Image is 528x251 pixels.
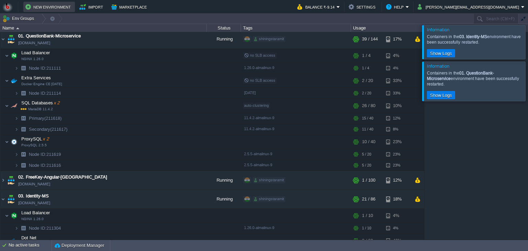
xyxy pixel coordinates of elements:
[21,101,60,106] a: SQL Databasesx 2MariaDB 11.4.2
[362,74,373,88] div: 2 / 20
[21,137,50,142] a: ProxySQLx 2ProxySQL 2.5.5
[386,88,408,99] div: 33%
[14,124,19,135] img: AMDAwAAAACH5BAEAAAAALAAAAAABAAEAAAICRAEAOw==
[21,82,62,87] span: Docker Engine CE [DATE]
[427,71,494,81] b: 01. QuestionBank-Microservice
[28,116,63,122] a: Primary(211618)
[253,178,285,184] div: shiningstaramit
[386,234,408,248] div: 46%
[14,113,19,124] img: AMDAwAAAACH5BAEAAAAALAAAAAABAAEAAAICRAEAOw==
[362,190,375,209] div: 21 / 86
[386,99,408,113] div: 10%
[5,234,9,248] img: AMDAwAAAACH5BAEAAAAALAAAAAABAAEAAAICRAEAOw==
[386,171,408,190] div: 12%
[25,3,73,11] button: New Environment
[362,124,373,135] div: 11 / 40
[427,70,524,87] div: Containers in the environment have been successfully restarted.
[79,3,105,11] button: Import
[207,171,241,190] div: Running
[9,49,19,63] img: AMDAwAAAACH5BAEAAAAALAAAAAABAAEAAAICRAEAOw==
[386,113,408,124] div: 12%
[362,209,373,223] div: 1 / 10
[29,163,46,168] span: Node ID:
[9,74,19,88] img: AMDAwAAAACH5BAEAAAAALAAAAAABAAEAAAICRAEAOw==
[44,116,62,121] span: (211618)
[14,223,19,234] img: AMDAwAAAACH5BAEAAAAALAAAAAABAAEAAAICRAEAOw==
[28,66,62,71] span: 211111
[349,3,377,11] button: Settings
[362,223,371,234] div: 1 / 10
[28,127,68,133] span: Secondary
[0,30,6,49] img: AMDAwAAAACH5BAEAAAAALAAAAAABAAEAAAICRAEAOw==
[241,24,351,32] div: Tags
[6,190,16,209] img: AMDAwAAAACH5BAEAAAAALAAAAAABAAEAAAICRAEAOw==
[244,116,274,120] span: 11.4.2-almalinux-9
[386,49,408,63] div: 4%
[21,100,60,106] span: SQL Databases
[18,33,81,40] a: 01. QuestionBank-Microservice
[427,64,449,69] span: Information
[9,99,19,113] img: AMDAwAAAACH5BAEAAAAALAAAAAABAAEAAAICRAEAOw==
[362,88,371,99] div: 2 / 20
[362,234,373,248] div: 2 / 20
[21,76,52,81] a: Extra ServicesDocker Engine CE [DATE]
[21,210,51,216] a: Load BalancerNGINX 1.26.0
[21,235,37,241] span: Dot Net
[362,49,371,63] div: 1 / 4
[28,152,62,158] a: Node ID:211619
[362,160,371,171] div: 5 / 20
[19,113,28,124] img: AMDAwAAAACH5BAEAAAAALAAAAAABAAEAAAICRAEAOw==
[362,30,378,49] div: 39 / 144
[297,3,337,11] button: Balance ₹-9.14
[6,30,16,49] img: AMDAwAAAACH5BAEAAAAALAAAAAABAAEAAAICRAEAOw==
[253,36,285,43] div: shiningstaramit
[5,99,9,113] img: AMDAwAAAACH5BAEAAAAALAAAAAABAAEAAAICRAEAOw==
[6,171,16,190] img: AMDAwAAAACH5BAEAAAAALAAAAAABAAEAAAICRAEAOw==
[5,209,9,223] img: AMDAwAAAACH5BAEAAAAALAAAAAABAAEAAAICRAEAOw==
[14,88,19,99] img: AMDAwAAAACH5BAEAAAAALAAAAAABAAEAAAICRAEAOw==
[19,63,28,74] img: AMDAwAAAACH5BAEAAAAALAAAAAABAAEAAAICRAEAOw==
[362,63,369,74] div: 1 / 4
[386,124,408,135] div: 8%
[386,149,408,160] div: 23%
[0,190,6,209] img: AMDAwAAAACH5BAEAAAAALAAAAAABAAEAAAICRAEAOw==
[28,116,63,122] span: Primary
[21,144,47,148] span: ProxySQL 2.5.5
[50,127,67,132] span: (211617)
[19,223,28,234] img: AMDAwAAAACH5BAEAAAAALAAAAAABAAEAAAICRAEAOw==
[28,163,62,169] span: 211616
[28,226,62,231] a: Node ID:211304
[5,135,9,149] img: AMDAwAAAACH5BAEAAAAALAAAAAABAAEAAAICRAEAOw==
[53,101,60,106] span: x 2
[9,234,19,248] img: AMDAwAAAACH5BAEAAAAALAAAAAABAAEAAAICRAEAOw==
[428,92,454,98] button: Show Logs
[386,209,408,223] div: 4%
[362,149,371,160] div: 5 / 20
[9,135,19,149] img: AMDAwAAAACH5BAEAAAAALAAAAAABAAEAAAICRAEAOw==
[362,99,375,113] div: 26 / 80
[19,149,28,160] img: AMDAwAAAACH5BAEAAAAALAAAAAABAAEAAAICRAEAOw==
[19,160,28,171] img: AMDAwAAAACH5BAEAAAAALAAAAAABAAEAAAICRAEAOw==
[244,91,256,95] span: [DATE]
[244,163,272,167] span: 2.5.5-almalinux-9
[14,160,19,171] img: AMDAwAAAACH5BAEAAAAALAAAAAABAAEAAAICRAEAOw==
[18,40,50,47] a: [DOMAIN_NAME]
[28,163,62,169] a: Node ID:211616
[362,113,373,124] div: 15 / 40
[18,193,49,200] span: 03. Identity-MS
[28,66,62,71] a: Node ID:211111
[21,50,51,56] a: Load BalancerNGINX 1.26.0
[459,34,487,39] b: 03. Identity-MS
[16,27,19,29] img: AMDAwAAAACH5BAEAAAAALAAAAAABAAEAAAICRAEAOw==
[28,91,62,96] a: Node ID:211114
[362,135,375,149] div: 10 / 40
[9,209,19,223] img: AMDAwAAAACH5BAEAAAAALAAAAAABAAEAAAICRAEAOw==
[386,3,406,11] button: Help
[111,3,149,11] button: Marketplace
[362,171,375,190] div: 1 / 100
[207,30,241,49] div: Running
[21,107,53,111] span: MariaDB 11.4.2
[29,91,46,96] span: Node ID:
[386,223,408,234] div: 4%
